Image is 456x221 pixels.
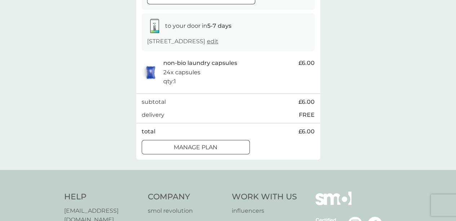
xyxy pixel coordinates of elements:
[174,143,217,152] p: Manage plan
[147,37,218,46] p: [STREET_ADDRESS]
[163,68,200,77] p: 24x capsules
[207,22,231,29] strong: 5-7 days
[142,140,250,154] button: Manage plan
[232,206,297,216] a: influencers
[298,58,315,68] span: £6.00
[142,97,166,107] p: subtotal
[163,77,176,86] p: qty : 1
[315,191,351,216] img: smol
[207,38,218,45] a: edit
[298,97,315,107] span: £6.00
[299,110,315,120] p: FREE
[298,127,315,136] span: £6.00
[163,58,237,68] p: non-bio laundry capsules
[148,206,225,216] a: smol revolution
[142,110,164,120] p: delivery
[148,191,225,203] h4: Company
[165,22,231,29] span: to your door in
[64,191,141,203] h4: Help
[232,191,297,203] h4: Work With Us
[142,127,155,136] p: total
